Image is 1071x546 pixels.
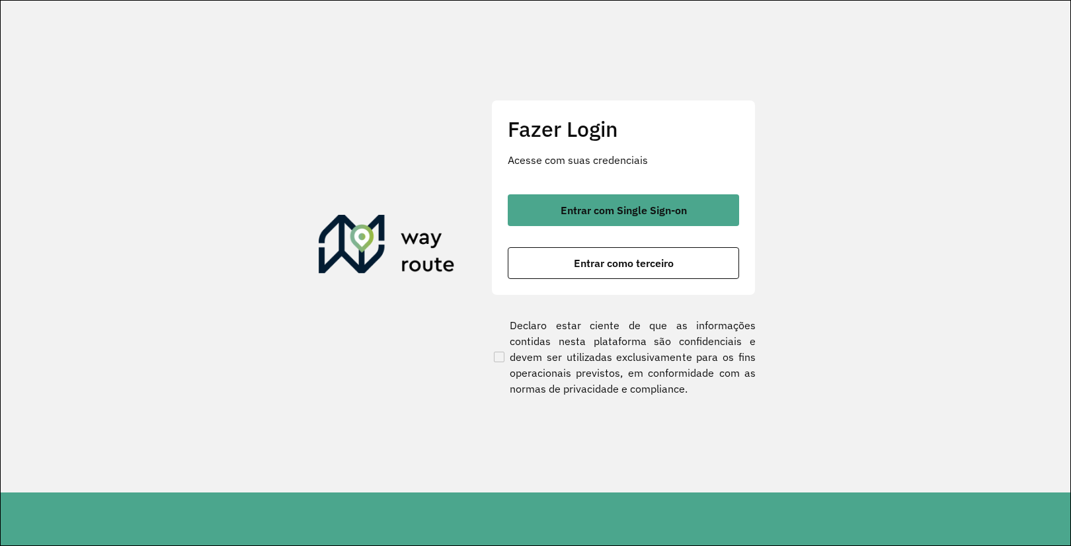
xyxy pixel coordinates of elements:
[508,152,739,168] p: Acesse com suas credenciais
[508,247,739,279] button: button
[561,205,687,215] span: Entrar com Single Sign-on
[319,215,455,278] img: Roteirizador AmbevTech
[508,194,739,226] button: button
[491,317,756,397] label: Declaro estar ciente de que as informações contidas nesta plataforma são confidenciais e devem se...
[508,116,739,141] h2: Fazer Login
[574,258,674,268] span: Entrar como terceiro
